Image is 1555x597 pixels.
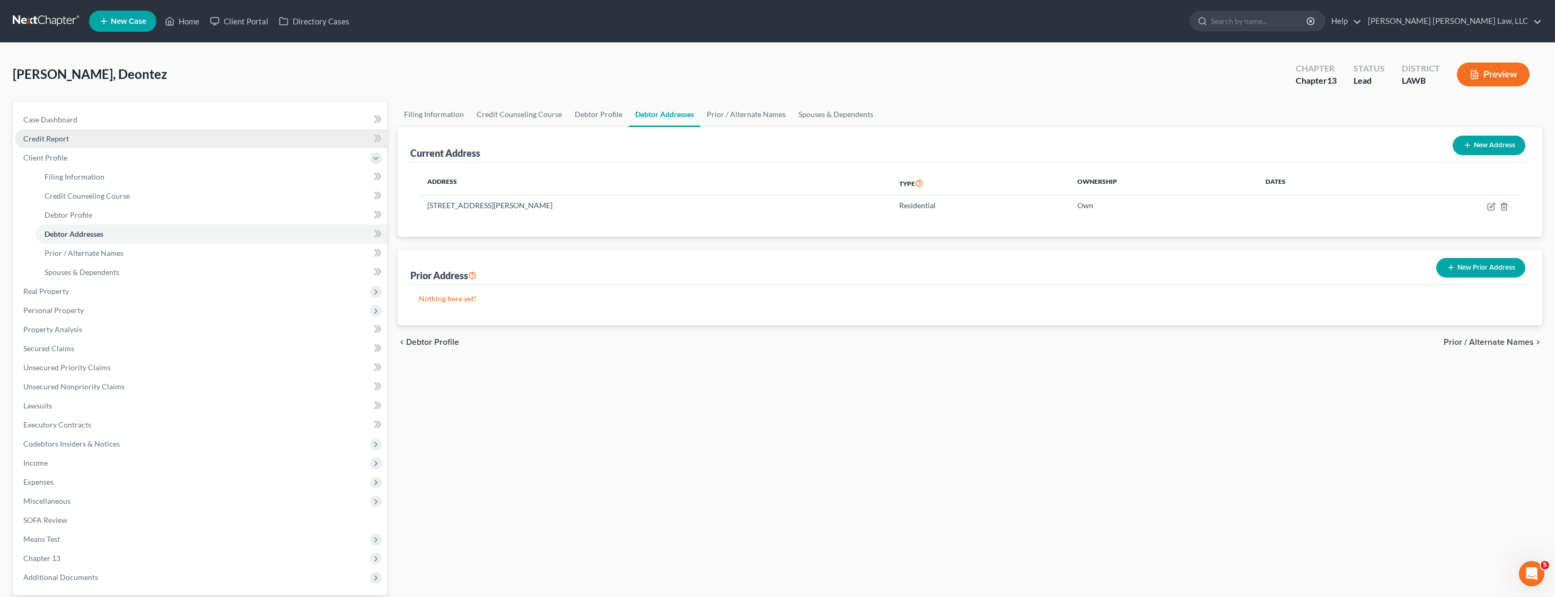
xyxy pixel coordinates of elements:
[1436,258,1525,278] button: New Prior Address
[111,17,146,25] span: New Case
[23,287,69,296] span: Real Property
[23,477,54,486] span: Expenses
[23,363,111,372] span: Unsecured Priority Claims
[1457,63,1530,86] button: Preview
[1327,75,1337,85] span: 13
[1354,75,1385,87] div: Lead
[23,401,52,410] span: Lawsuits
[1444,338,1542,346] button: Prior / Alternate Names chevron_right
[23,534,60,543] span: Means Test
[23,306,84,315] span: Personal Property
[205,12,274,31] a: Client Portal
[1211,11,1308,31] input: Search by name...
[1363,12,1542,31] a: [PERSON_NAME] [PERSON_NAME] Law, LLC
[15,396,387,415] a: Lawsuits
[792,102,880,127] a: Spouses & Dependents
[398,338,459,346] button: chevron_left Debtor Profile
[1402,75,1440,87] div: LAWB
[23,554,60,563] span: Chapter 13
[45,172,104,181] span: Filing Information
[36,244,387,263] a: Prior / Alternate Names
[629,102,700,127] a: Debtor Addresses
[419,171,891,195] th: Address
[36,206,387,225] a: Debtor Profile
[15,377,387,396] a: Unsecured Nonpriority Claims
[1326,12,1361,31] a: Help
[1069,195,1257,216] td: Own
[410,147,480,159] div: Current Address
[1444,338,1534,346] span: Prior / Alternate Names
[23,420,91,429] span: Executory Contracts
[274,12,355,31] a: Directory Cases
[45,191,130,200] span: Credit Counseling Course
[23,496,71,505] span: Miscellaneous
[1296,63,1337,75] div: Chapter
[160,12,205,31] a: Home
[410,269,477,282] div: Prior Address
[15,415,387,434] a: Executory Contracts
[23,344,74,353] span: Secured Claims
[23,439,120,448] span: Codebtors Insiders & Notices
[15,511,387,530] a: SOFA Review
[568,102,629,127] a: Debtor Profile
[45,210,92,219] span: Debtor Profile
[15,358,387,377] a: Unsecured Priority Claims
[36,225,387,244] a: Debtor Addresses
[1541,561,1549,569] span: 5
[398,338,406,346] i: chevron_left
[23,515,67,524] span: SOFA Review
[700,102,792,127] a: Prior / Alternate Names
[15,129,387,148] a: Credit Report
[406,338,459,346] span: Debtor Profile
[419,293,1521,304] p: Nothing here yet!
[15,110,387,129] a: Case Dashboard
[1069,171,1257,195] th: Ownership
[1453,136,1525,155] button: New Address
[45,248,124,257] span: Prior / Alternate Names
[1402,63,1440,75] div: District
[1296,75,1337,87] div: Chapter
[23,115,77,124] span: Case Dashboard
[36,167,387,186] a: Filing Information
[470,102,568,127] a: Credit Counseling Course
[891,171,1068,195] th: Type
[15,320,387,339] a: Property Analysis
[13,66,167,82] span: [PERSON_NAME], Deontez
[15,339,387,358] a: Secured Claims
[23,325,82,334] span: Property Analysis
[23,573,98,582] span: Additional Documents
[45,229,103,238] span: Debtor Addresses
[891,195,1068,216] td: Residential
[419,195,891,216] td: [STREET_ADDRESS][PERSON_NAME]
[23,458,48,467] span: Income
[398,102,470,127] a: Filing Information
[23,382,125,391] span: Unsecured Nonpriority Claims
[1354,63,1385,75] div: Status
[1257,171,1380,195] th: Dates
[1534,338,1542,346] i: chevron_right
[45,268,119,277] span: Spouses & Dependents
[36,263,387,282] a: Spouses & Dependents
[36,186,387,206] a: Credit Counseling Course
[1519,561,1544,586] iframe: Intercom live chat
[23,134,69,143] span: Credit Report
[23,153,67,162] span: Client Profile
